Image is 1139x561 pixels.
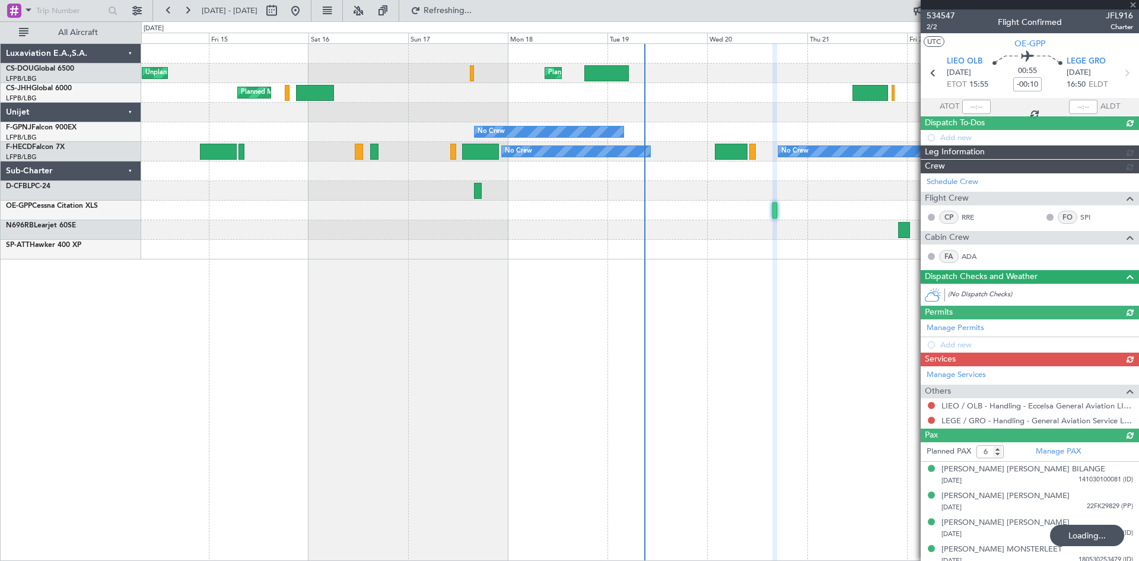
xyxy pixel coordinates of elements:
span: F-HECD [6,144,32,151]
span: [DATE] [1067,67,1091,79]
input: Trip Number [36,2,104,20]
span: OE-GPP [1014,37,1045,50]
a: LFPB/LBG [6,94,37,103]
span: 2/2 [927,22,955,32]
div: Sat 16 [308,33,408,43]
span: F-GPNJ [6,124,31,131]
span: 00:55 [1018,65,1037,77]
a: N696RBLearjet 60SE [6,222,76,229]
span: ELDT [1089,79,1108,91]
button: Refreshing... [405,1,476,20]
a: LFPB/LBG [6,133,37,142]
span: N696RB [6,222,34,229]
span: Charter [1106,22,1133,32]
div: Thu 21 [807,33,907,43]
span: CS-JHH [6,85,31,92]
span: LIEO OLB [947,56,982,68]
div: Thu 14 [109,33,209,43]
span: OE-GPP [6,202,32,210]
div: Mon 18 [508,33,607,43]
div: Wed 20 [707,33,807,43]
span: Dispatch Checks and Weather [925,270,1038,284]
a: F-GPNJFalcon 900EX [6,124,77,131]
span: [DATE] [947,67,971,79]
button: All Aircraft [13,23,129,42]
span: SP-ATT [6,242,30,249]
div: Fri 22 [907,33,1007,43]
a: LFPB/LBG [6,153,37,161]
div: No Crew [781,142,809,160]
span: CS-DOU [6,65,34,72]
div: [DATE] [144,24,164,34]
div: Tue 19 [607,33,707,43]
a: SP-ATTHawker 400 XP [6,242,81,249]
span: JFL916 [1106,9,1133,22]
a: LFPB/LBG [6,74,37,83]
span: ALDT [1100,101,1120,113]
span: D-CFBL [6,183,31,190]
span: 534547 [927,9,955,22]
button: UTC [924,36,944,47]
div: No Crew [505,142,532,160]
span: 15:55 [969,79,988,91]
span: 16:50 [1067,79,1086,91]
a: CS-DOUGlobal 6500 [6,65,74,72]
span: Refreshing... [423,7,473,15]
span: [DATE] - [DATE] [202,5,257,16]
div: Unplanned Maint [GEOGRAPHIC_DATA] ([GEOGRAPHIC_DATA]) [145,64,341,82]
span: LEGE GRO [1067,56,1106,68]
div: Fri 15 [209,33,308,43]
span: ATOT [940,101,959,113]
div: Planned Maint [GEOGRAPHIC_DATA] ([GEOGRAPHIC_DATA]) [548,64,735,82]
div: (No Dispatch Checks) [948,290,1139,302]
div: Loading... [1050,525,1124,546]
div: Sun 17 [408,33,508,43]
div: No Crew [478,123,505,141]
a: OE-GPPCessna Citation XLS [6,202,98,210]
div: Flight Confirmed [998,16,1062,28]
span: ETOT [947,79,966,91]
div: Planned Maint [GEOGRAPHIC_DATA] ([GEOGRAPHIC_DATA]) [241,84,428,102]
a: CS-JHHGlobal 6000 [6,85,72,92]
span: All Aircraft [31,28,125,37]
a: F-HECDFalcon 7X [6,144,65,151]
a: D-CFBLPC-24 [6,183,50,190]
